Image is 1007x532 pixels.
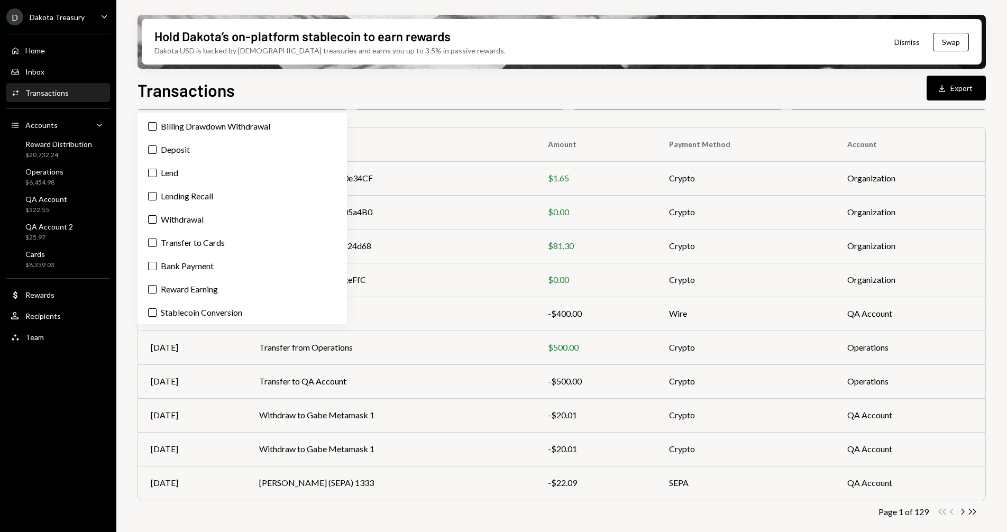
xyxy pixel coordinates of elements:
[6,285,110,304] a: Rewards
[835,398,985,432] td: QA Account
[835,263,985,297] td: Organization
[6,219,110,244] a: QA Account 2$25.97
[548,172,644,185] div: $1.65
[246,432,535,466] td: Withdraw to Gabe Metamask 1
[25,167,63,176] div: Operations
[148,122,157,131] button: Billing Drawdown Withdrawal
[656,263,834,297] td: Crypto
[154,45,506,56] div: Dakota USD is backed by [DEMOGRAPHIC_DATA] treasuries and earns you up to 3.5% in passive rewards.
[6,41,110,60] a: Home
[25,311,61,320] div: Recipients
[25,151,92,160] div: $20,732.24
[151,409,234,421] div: [DATE]
[148,308,157,317] button: Stablecoin Conversion
[548,307,644,320] div: -$400.00
[142,303,343,322] label: Stablecoin Conversion
[148,215,157,224] button: Withdrawal
[878,507,929,517] div: Page 1 of 129
[548,273,644,286] div: $0.00
[25,333,44,342] div: Team
[6,115,110,134] a: Accounts
[656,297,834,331] td: Wire
[656,364,834,398] td: Crypto
[151,443,234,455] div: [DATE]
[142,187,343,206] label: Lending Recall
[246,297,535,331] td: Jito 5755
[835,161,985,195] td: Organization
[835,364,985,398] td: Operations
[656,466,834,500] td: SEPA
[142,256,343,276] label: Bank Payment
[154,27,451,45] div: Hold Dakota’s on-platform stablecoin to earn rewards
[25,261,54,270] div: $8,359.03
[656,432,834,466] td: Crypto
[548,476,644,489] div: -$22.09
[881,30,933,54] button: Dismiss
[835,229,985,263] td: Organization
[535,127,657,161] th: Amount
[138,79,235,100] h1: Transactions
[548,240,644,252] div: $81.30
[6,136,110,162] a: Reward Distribution$20,732.24
[25,67,44,76] div: Inbox
[6,191,110,217] a: QA Account$322.55
[25,250,54,259] div: Cards
[25,88,69,97] div: Transactions
[25,121,58,130] div: Accounts
[656,331,834,364] td: Crypto
[656,195,834,229] td: Crypto
[25,222,73,231] div: QA Account 2
[148,192,157,200] button: Lending Recall
[6,8,23,25] div: D
[656,127,834,161] th: Payment Method
[6,246,110,272] a: Cards$8,359.03
[142,233,343,252] label: Transfer to Cards
[656,229,834,263] td: Crypto
[25,178,63,187] div: $6,454.98
[246,466,535,500] td: [PERSON_NAME] (SEPA) 1333
[6,164,110,189] a: Operations$6,454.98
[142,280,343,299] label: Reward Earning
[6,83,110,102] a: Transactions
[6,306,110,325] a: Recipients
[246,229,535,263] td: Deposit from 0x15BE...c24d68
[25,233,73,242] div: $25.97
[25,195,67,204] div: QA Account
[835,127,985,161] th: Account
[148,285,157,293] button: Reward Earning
[835,195,985,229] td: Organization
[246,364,535,398] td: Transfer to QA Account
[548,206,644,218] div: $0.00
[6,327,110,346] a: Team
[835,297,985,331] td: QA Account
[6,62,110,81] a: Inbox
[548,409,644,421] div: -$20.01
[933,33,969,51] button: Swap
[142,210,343,229] label: Withdrawal
[151,375,234,388] div: [DATE]
[246,127,535,161] th: To/From
[148,169,157,177] button: Lend
[151,341,234,354] div: [DATE]
[548,443,644,455] div: -$20.01
[656,398,834,432] td: Crypto
[151,476,234,489] div: [DATE]
[25,290,54,299] div: Rewards
[246,195,535,229] td: Deposit from 0xBd01...05a4B0
[148,145,157,154] button: Deposit
[25,206,67,215] div: $322.55
[548,375,644,388] div: -$500.00
[25,46,45,55] div: Home
[835,432,985,466] td: QA Account
[148,239,157,247] button: Transfer to Cards
[142,163,343,182] label: Lend
[142,117,343,136] label: Billing Drawdown Withdrawal
[656,161,834,195] td: Crypto
[246,161,535,195] td: Deposit from 0xB9Eb...0e34CF
[148,262,157,270] button: Bank Payment
[548,341,644,354] div: $500.00
[246,331,535,364] td: Transfer from Operations
[835,466,985,500] td: QA Account
[246,398,535,432] td: Withdraw to Gabe Metamask 1
[927,76,986,100] button: Export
